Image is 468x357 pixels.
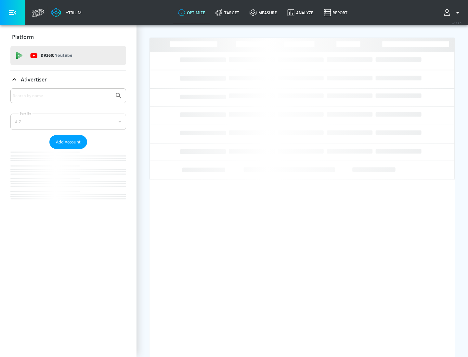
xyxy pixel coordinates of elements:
a: measure [244,1,282,24]
p: DV360: [41,52,72,59]
a: Atrium [51,8,82,18]
span: Add Account [56,138,81,146]
a: Target [210,1,244,24]
p: Advertiser [21,76,47,83]
input: Search by name [13,92,111,100]
div: DV360: Youtube [10,46,126,65]
div: A-Z [10,114,126,130]
p: Youtube [55,52,72,59]
a: optimize [173,1,210,24]
a: Analyze [282,1,318,24]
nav: list of Advertiser [10,149,126,212]
div: Atrium [63,10,82,16]
button: Add Account [49,135,87,149]
label: Sort By [19,111,32,116]
div: Advertiser [10,88,126,212]
span: v 4.32.0 [452,21,461,25]
p: Platform [12,33,34,41]
div: Platform [10,28,126,46]
div: Advertiser [10,70,126,89]
a: Report [318,1,353,24]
